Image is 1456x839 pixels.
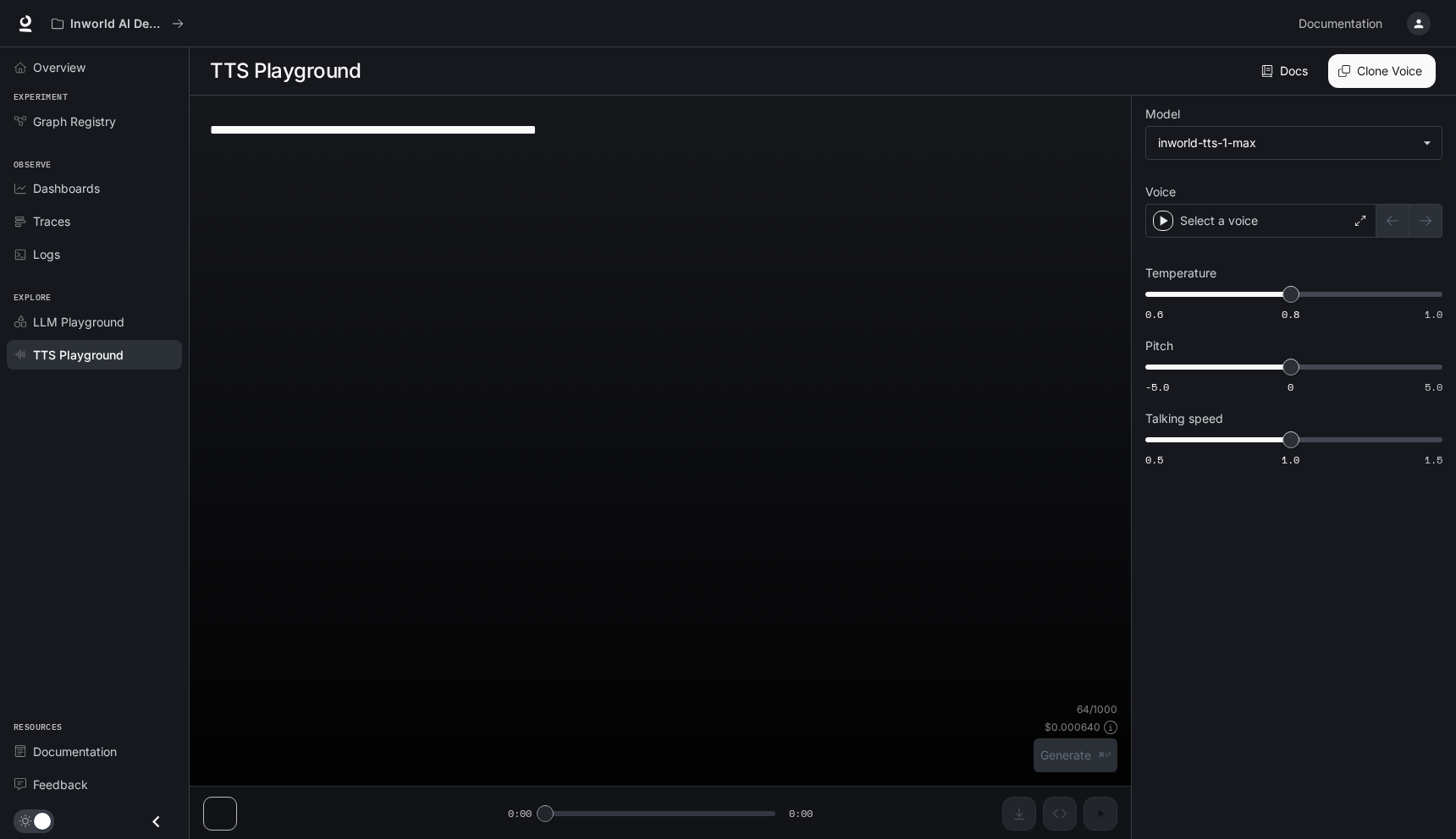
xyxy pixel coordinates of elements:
a: Graph Registry [7,107,182,136]
p: Pitch [1145,340,1173,352]
h1: TTS Playground [210,54,361,88]
p: Model [1145,108,1180,120]
p: Voice [1145,186,1176,198]
a: Overview [7,52,182,82]
a: Logs [7,239,182,269]
span: -5.0 [1145,380,1169,394]
span: Documentation [1299,14,1382,35]
span: 1.0 [1425,307,1442,321]
span: 1.5 [1425,452,1442,467]
p: $ 0.000640 [1045,720,1100,734]
p: 64 / 1000 [1077,702,1117,716]
span: Documentation [33,743,117,760]
a: Documentation [1292,7,1395,41]
span: Traces [33,212,70,230]
span: 5.0 [1425,380,1442,394]
button: Clone Voice [1328,54,1436,88]
span: Overview [33,58,85,76]
button: All workspaces [44,7,191,41]
a: LLM Playground [7,307,182,337]
span: Graph Registry [33,112,116,130]
span: Logs [33,245,60,263]
span: Dark mode toggle [34,811,51,830]
p: Temperature [1145,267,1216,279]
button: Close drawer [137,804,175,839]
span: 0 [1288,380,1293,394]
span: TTS Playground [33,346,124,364]
span: LLM Playground [33,313,124,331]
span: Feedback [33,776,88,793]
a: Feedback [7,770,182,799]
a: Traces [7,206,182,236]
p: Talking speed [1145,413,1223,425]
a: Docs [1258,54,1315,88]
p: Inworld AI Demos [70,17,165,31]
span: 0.5 [1145,452,1163,467]
div: inworld-tts-1-max [1146,127,1442,159]
span: 0.8 [1282,307,1299,321]
div: inworld-tts-1-max [1158,134,1415,151]
span: 0.6 [1145,307,1163,321]
span: Dashboards [33,179,100,197]
a: Documentation [7,737,182,766]
a: TTS Playground [7,340,182,370]
a: Dashboards [7,173,182,203]
p: Select a voice [1180,212,1258,229]
span: 1.0 [1282,452,1299,467]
